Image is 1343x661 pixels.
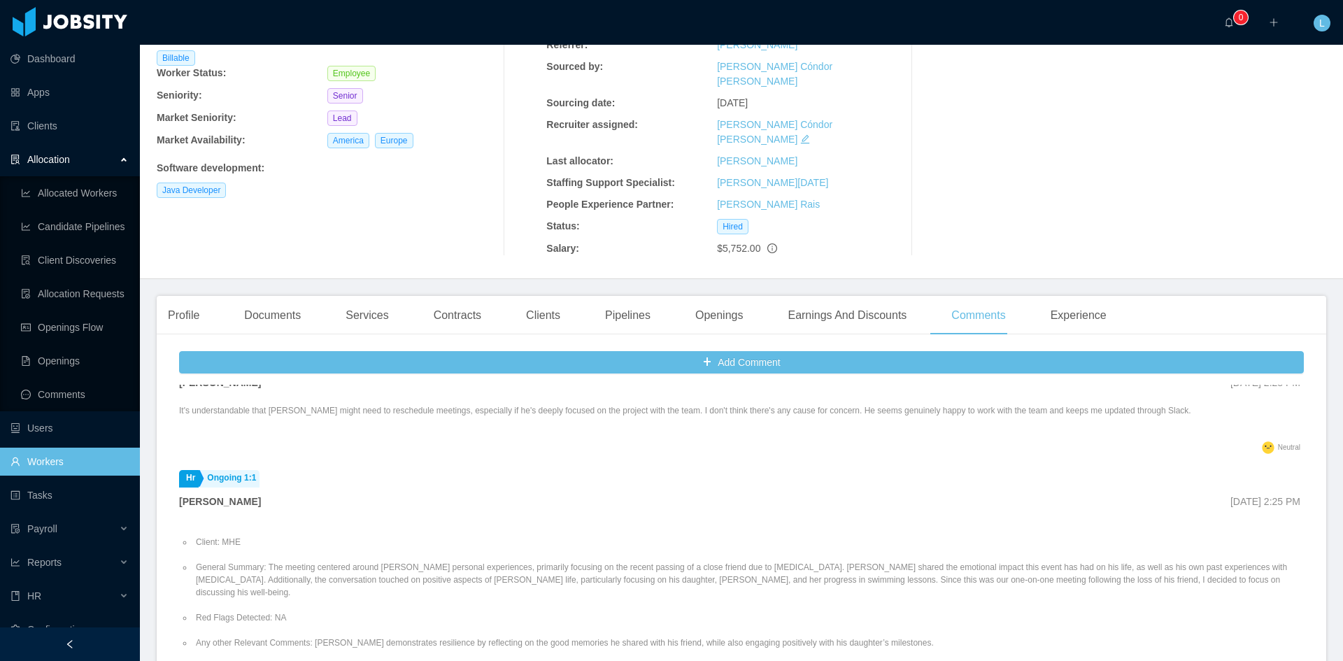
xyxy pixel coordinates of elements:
[717,61,832,87] a: [PERSON_NAME] Cóndor [PERSON_NAME]
[1234,10,1248,24] sup: 0
[10,481,129,509] a: icon: profileTasks
[422,296,492,335] div: Contracts
[717,243,760,254] span: $5,752.00
[800,134,810,144] i: icon: edit
[546,155,613,166] b: Last allocator:
[546,97,615,108] b: Sourcing date:
[27,154,70,165] span: Allocation
[940,296,1016,335] div: Comments
[193,561,1304,599] li: General Summary: The meeting centered around [PERSON_NAME] personal experiences, primarily focusi...
[27,590,41,602] span: HR
[1224,17,1234,27] i: icon: bell
[717,199,820,210] a: [PERSON_NAME] Rais
[594,296,662,335] div: Pipelines
[27,557,62,568] span: Reports
[27,624,85,635] span: Configuration
[157,183,226,198] span: Java Developer
[375,133,413,148] span: Europe
[10,448,129,476] a: icon: userWorkers
[776,296,918,335] div: Earnings And Discounts
[10,524,20,534] i: icon: file-protect
[1230,377,1300,388] span: [DATE] 2:28 PM
[157,162,264,173] b: Software development :
[515,296,571,335] div: Clients
[179,377,261,388] strong: [PERSON_NAME]
[1039,296,1118,335] div: Experience
[327,133,369,148] span: America
[21,381,129,408] a: icon: messageComments
[27,523,57,534] span: Payroll
[179,470,199,488] a: Hr
[179,351,1304,374] button: icon: plusAdd Comment
[157,50,195,66] span: Billable
[233,296,312,335] div: Documents
[10,414,129,442] a: icon: robotUsers
[1278,443,1300,451] span: Neutral
[767,243,777,253] span: info-circle
[717,177,828,188] a: [PERSON_NAME][DATE]
[717,155,797,166] a: [PERSON_NAME]
[21,179,129,207] a: icon: line-chartAllocated Workers
[717,97,748,108] span: [DATE]
[157,90,202,101] b: Seniority:
[1230,496,1300,507] span: [DATE] 2:25 PM
[717,219,748,234] span: Hired
[1319,15,1325,31] span: L
[21,347,129,375] a: icon: file-textOpenings
[10,45,129,73] a: icon: pie-chartDashboard
[193,611,1304,624] li: Red Flags Detected: NA
[200,470,260,488] a: Ongoing 1:1
[157,134,246,145] b: Market Availability:
[179,404,1191,417] p: It's understandable that [PERSON_NAME] might need to reschedule meetings, especially if he's deep...
[157,296,211,335] div: Profile
[10,557,20,567] i: icon: line-chart
[21,280,129,308] a: icon: file-doneAllocation Requests
[10,155,20,164] i: icon: solution
[10,112,129,140] a: icon: auditClients
[157,67,226,78] b: Worker Status:
[684,296,755,335] div: Openings
[10,625,20,634] i: icon: setting
[21,246,129,274] a: icon: file-searchClient Discoveries
[717,39,797,50] a: [PERSON_NAME]
[546,243,579,254] b: Salary:
[717,119,832,145] a: [PERSON_NAME] Cóndor [PERSON_NAME]
[546,119,638,130] b: Recruiter assigned:
[546,220,579,232] b: Status:
[546,39,588,50] b: Referrer:
[546,61,603,72] b: Sourced by:
[21,313,129,341] a: icon: idcardOpenings Flow
[21,213,129,241] a: icon: line-chartCandidate Pipelines
[193,637,1304,649] li: Any other Relevant Comments: [PERSON_NAME] demonstrates resilience by reflecting on the good memo...
[179,496,261,507] strong: [PERSON_NAME]
[1269,17,1279,27] i: icon: plus
[327,88,363,104] span: Senior
[334,296,399,335] div: Services
[10,591,20,601] i: icon: book
[327,111,357,126] span: Lead
[193,536,1304,548] li: Client: MHE
[327,66,376,81] span: Employee
[10,78,129,106] a: icon: appstoreApps
[157,112,236,123] b: Market Seniority:
[546,199,674,210] b: People Experience Partner:
[546,177,675,188] b: Staffing Support Specialist:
